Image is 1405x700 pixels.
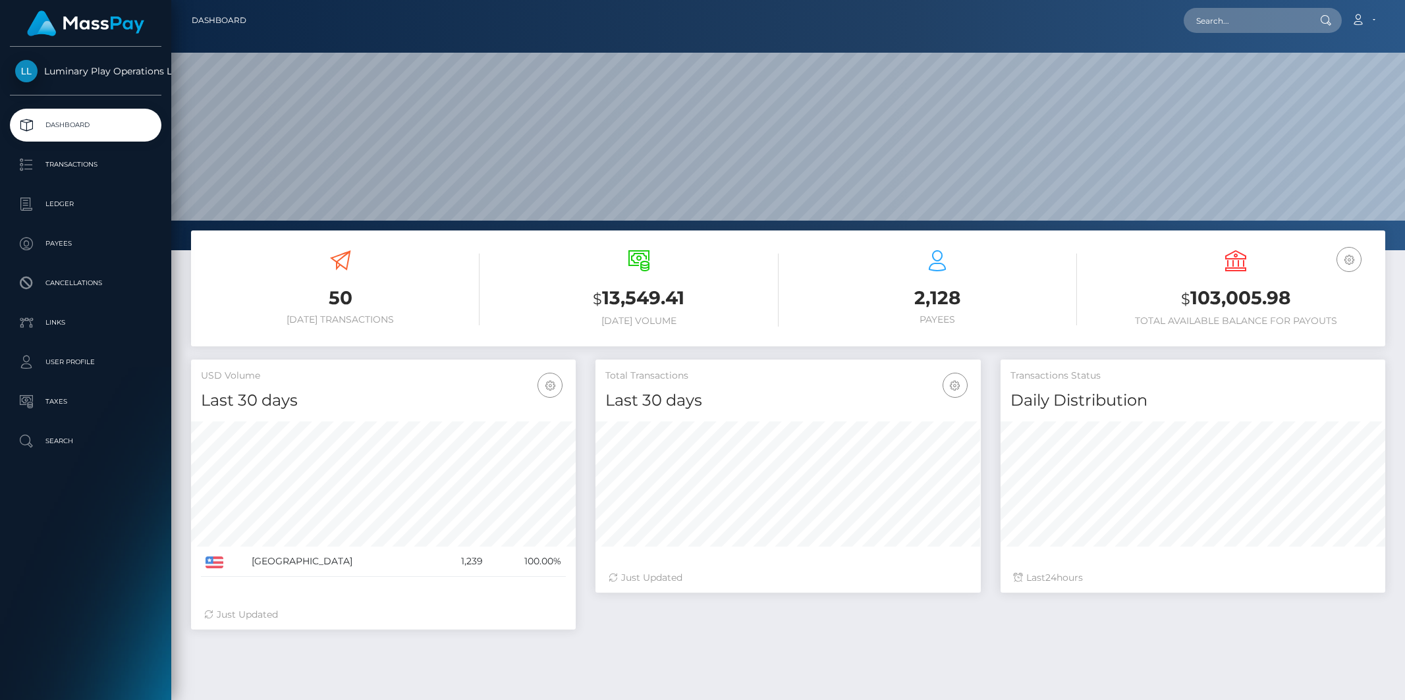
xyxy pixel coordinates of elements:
p: Search [15,431,156,451]
td: 1,239 [435,547,487,577]
small: $ [593,290,602,308]
span: Luminary Play Operations Limited [10,65,161,77]
input: Search... [1184,8,1308,33]
h6: [DATE] Transactions [201,314,480,325]
a: Dashboard [10,109,161,142]
h3: 103,005.98 [1097,285,1375,312]
img: MassPay Logo [27,11,144,36]
h4: Daily Distribution [1010,389,1375,412]
h6: [DATE] Volume [499,315,778,327]
img: US.png [206,556,223,568]
td: [GEOGRAPHIC_DATA] [247,547,435,577]
h3: 50 [201,285,480,311]
img: Luminary Play Operations Limited [15,60,38,82]
a: Links [10,306,161,339]
a: Taxes [10,385,161,418]
a: Ledger [10,188,161,221]
p: Taxes [15,392,156,412]
h6: Payees [798,314,1077,325]
h3: 2,128 [798,285,1077,311]
h5: Transactions Status [1010,369,1375,383]
h5: Total Transactions [605,369,970,383]
a: Transactions [10,148,161,181]
a: Payees [10,227,161,260]
small: $ [1181,290,1190,308]
a: Dashboard [192,7,246,34]
h5: USD Volume [201,369,566,383]
div: Last hours [1014,571,1372,585]
h3: 13,549.41 [499,285,778,312]
h4: Last 30 days [201,389,566,412]
p: Cancellations [15,273,156,293]
a: Search [10,425,161,458]
div: Just Updated [204,608,563,622]
h6: Total Available Balance for Payouts [1097,315,1375,327]
p: User Profile [15,352,156,372]
p: Ledger [15,194,156,214]
p: Payees [15,234,156,254]
h4: Last 30 days [605,389,970,412]
p: Transactions [15,155,156,175]
p: Dashboard [15,115,156,135]
a: User Profile [10,346,161,379]
div: Just Updated [609,571,967,585]
p: Links [15,313,156,333]
span: 24 [1045,572,1057,583]
td: 100.00% [487,547,566,577]
a: Cancellations [10,267,161,300]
